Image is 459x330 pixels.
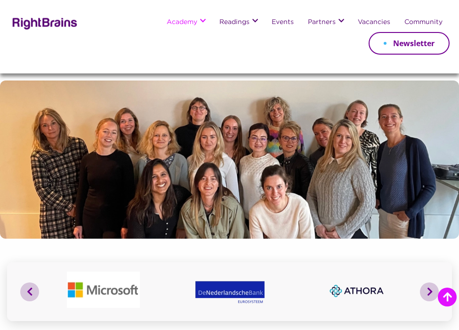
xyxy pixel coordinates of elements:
a: Vacancies [358,19,390,26]
a: Academy [167,19,197,26]
a: Partners [308,19,336,26]
button: Next [420,282,439,301]
a: Newsletter [369,32,450,55]
a: Readings [219,19,250,26]
a: Community [404,19,443,26]
button: Previous [20,282,39,301]
img: Rightbrains [9,16,78,30]
a: Events [272,19,294,26]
